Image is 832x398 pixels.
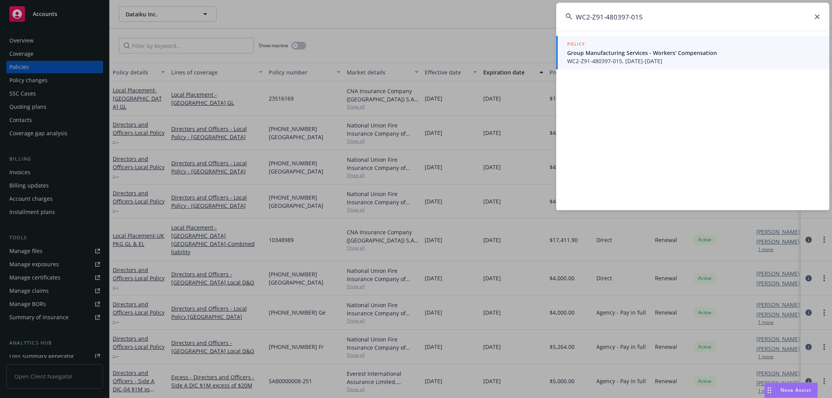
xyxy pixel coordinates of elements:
h5: POLICY [567,40,585,48]
div: Drag to move [765,383,774,398]
button: Nova Assist [764,382,818,398]
span: Nova Assist [781,387,811,393]
span: Group Manufacturing Services - Workers' Compensation [567,49,820,57]
a: POLICYGroup Manufacturing Services - Workers' CompensationWC2-Z91-480397-015, [DATE]-[DATE] [556,36,829,69]
span: WC2-Z91-480397-015, [DATE]-[DATE] [567,57,820,65]
input: Search... [556,3,829,31]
